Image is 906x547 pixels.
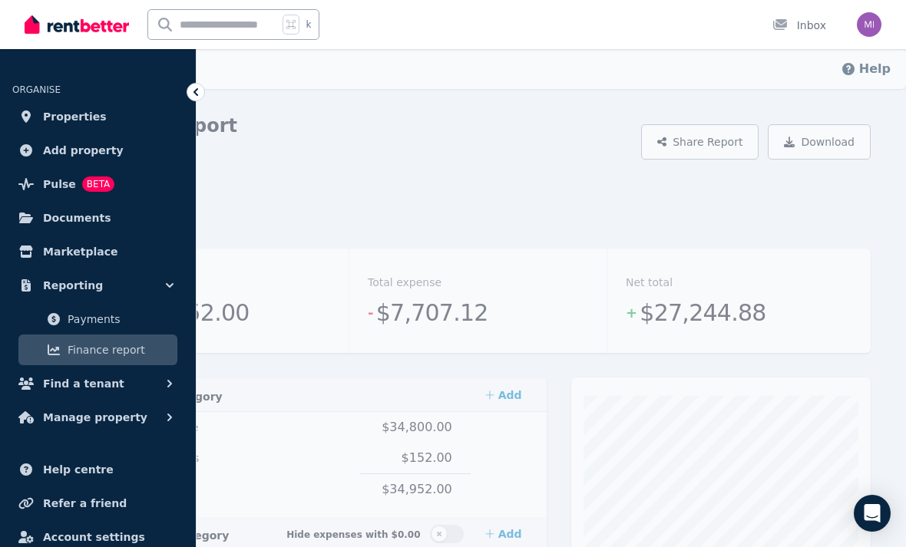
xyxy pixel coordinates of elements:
[12,169,184,199] a: PulseBETA
[12,368,184,399] button: Find a tenant
[43,460,114,479] span: Help centre
[402,450,452,465] span: $152.00
[43,209,111,227] span: Documents
[43,141,124,160] span: Add property
[382,420,452,434] span: $34,800.00
[306,18,311,31] span: k
[626,273,673,292] dt: Net total
[640,298,765,328] span: $27,244.88
[25,13,129,36] img: RentBetter
[12,236,184,267] a: Marketplace
[68,310,171,328] span: Payments
[43,276,103,295] span: Reporting
[12,454,184,485] a: Help centre
[12,488,184,519] a: Refer a friend
[12,402,184,433] button: Manage property
[68,341,171,359] span: Finance report
[854,495,891,532] div: Open Intercom Messenger
[43,494,127,512] span: Refer a friend
[18,304,177,334] a: Payments
[368,273,441,292] dt: Total expense
[12,135,184,166] a: Add property
[841,60,891,78] button: Help
[286,529,420,540] span: Hide expenses with $0.00
[43,374,124,393] span: Find a tenant
[857,12,881,37] img: michaeljennings2019@gmail.com
[12,84,61,95] span: ORGANISE
[82,176,114,192] span: BETA
[641,124,759,160] button: Share Report
[768,124,871,160] button: Download
[43,242,117,261] span: Marketplace
[18,334,177,365] a: Finance report
[626,302,637,324] span: +
[479,380,528,410] a: Add
[382,482,452,496] span: $34,952.00
[12,203,184,233] a: Documents
[12,101,184,132] a: Properties
[376,298,488,328] span: $7,707.12
[43,175,76,193] span: Pulse
[43,107,107,126] span: Properties
[772,18,826,33] div: Inbox
[12,270,184,301] button: Reporting
[368,302,373,324] span: -
[43,528,145,546] span: Account settings
[43,408,147,427] span: Manage property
